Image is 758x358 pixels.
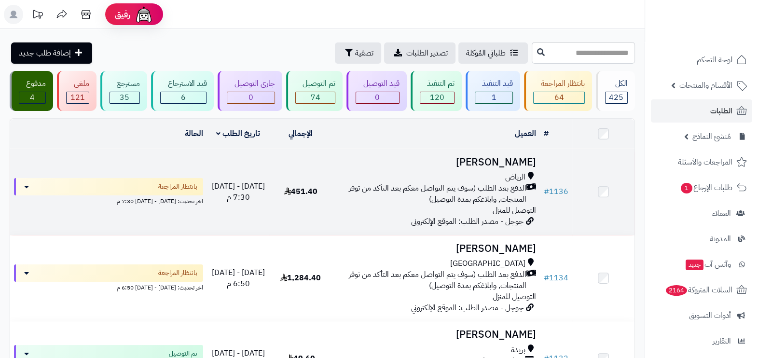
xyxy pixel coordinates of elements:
[680,181,732,194] span: طلبات الإرجاع
[685,258,731,271] span: وآتس آب
[686,260,703,270] span: جديد
[681,183,692,193] span: 1
[544,128,549,139] a: #
[14,195,203,206] div: اخر تحديث: [DATE] - [DATE] 7:30 م
[19,92,45,103] div: 4
[216,71,284,111] a: جاري التوصيل 0
[651,48,752,71] a: لوحة التحكم
[8,71,55,111] a: مدفوع 4
[296,92,335,103] div: 74
[66,78,89,89] div: ملغي
[651,202,752,225] a: العملاء
[212,180,265,203] span: [DATE] - [DATE] 7:30 م
[181,92,186,103] span: 6
[651,253,752,276] a: وآتس آبجديد
[493,291,536,303] span: التوصيل للمنزل
[216,128,260,139] a: تاريخ الطلب
[115,9,130,20] span: رفيق
[678,155,732,169] span: المراجعات والأسئلة
[336,183,526,205] span: الدفع بعد الطلب (سوف يتم التواصل معكم بعد التأكد من توفر المنتجات, وابلاغكم بمدة التوصيل)
[280,272,321,284] span: 1,284.40
[149,71,216,111] a: قيد الاسترجاع 6
[336,243,536,254] h3: [PERSON_NAME]
[134,5,153,24] img: ai-face.png
[384,42,455,64] a: تصدير الطلبات
[466,47,506,59] span: طلباتي المُوكلة
[11,42,92,64] a: إضافة طلب جديد
[345,71,408,111] a: قيد التوصيل 0
[522,71,593,111] a: بانتظار المراجعة 64
[458,42,528,64] a: طلباتي المُوكلة
[450,258,525,269] span: [GEOGRAPHIC_DATA]
[712,207,731,220] span: العملاء
[651,151,752,174] a: المراجعات والأسئلة
[430,92,444,103] span: 120
[30,92,35,103] span: 4
[692,130,731,143] span: مُنشئ النماذج
[464,71,522,111] a: قيد التنفيذ 1
[227,92,274,103] div: 0
[55,71,98,111] a: ملغي 121
[420,92,454,103] div: 120
[110,92,139,103] div: 35
[212,267,265,289] span: [DATE] - [DATE] 6:50 م
[651,330,752,353] a: التقارير
[295,78,335,89] div: تم التوصيل
[26,5,50,27] a: تحديثات المنصة
[335,42,381,64] button: تصفية
[666,285,688,296] span: 2164
[505,172,525,183] span: الرياض
[475,78,513,89] div: قيد التنفيذ
[70,92,85,103] span: 121
[710,232,731,246] span: المدونة
[689,309,731,322] span: أدوات التسويق
[651,176,752,199] a: طلبات الإرجاع1
[289,128,313,139] a: الإجمالي
[158,268,197,278] span: بانتظار المراجعة
[544,186,568,197] a: #1136
[158,182,197,192] span: بانتظار المراجعة
[336,329,536,340] h3: [PERSON_NAME]
[284,186,317,197] span: 451.40
[605,78,628,89] div: الكل
[665,283,732,297] span: السلات المتروكة
[160,78,207,89] div: قيد الاسترجاع
[493,205,536,216] span: التوصيل للمنزل
[554,92,564,103] span: 64
[110,78,140,89] div: مسترجع
[713,334,731,348] span: التقارير
[544,272,568,284] a: #1134
[284,71,345,111] a: تم التوصيل 74
[651,99,752,123] a: الطلبات
[544,272,549,284] span: #
[594,71,637,111] a: الكل425
[609,92,623,103] span: 425
[19,78,46,89] div: مدفوع
[120,92,129,103] span: 35
[161,92,206,103] div: 6
[475,92,512,103] div: 1
[336,269,526,291] span: الدفع بعد الطلب (سوف يتم التواصل معكم بعد التأكد من توفر المنتجات, وابلاغكم بمدة التوصيل)
[411,216,524,227] span: جوجل - مصدر الطلب: الموقع الإلكتروني
[420,78,455,89] div: تم التنفيذ
[710,104,732,118] span: الطلبات
[355,47,373,59] span: تصفية
[544,186,549,197] span: #
[336,157,536,168] h3: [PERSON_NAME]
[692,23,749,43] img: logo-2.png
[409,71,464,111] a: تم التنفيذ 120
[248,92,253,103] span: 0
[492,92,496,103] span: 1
[67,92,88,103] div: 121
[14,282,203,292] div: اخر تحديث: [DATE] - [DATE] 6:50 م
[651,304,752,327] a: أدوات التسويق
[19,47,71,59] span: إضافة طلب جديد
[411,302,524,314] span: جوجل - مصدر الطلب: الموقع الإلكتروني
[375,92,380,103] span: 0
[227,78,275,89] div: جاري التوصيل
[511,344,525,356] span: بريدة
[356,92,399,103] div: 0
[98,71,149,111] a: مسترجع 35
[534,92,584,103] div: 64
[515,128,536,139] a: العميل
